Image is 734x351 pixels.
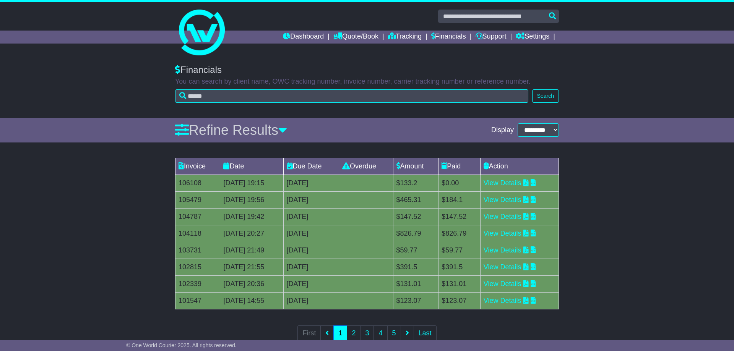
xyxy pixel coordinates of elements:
[283,259,339,275] td: [DATE]
[220,292,283,309] td: [DATE] 14:55
[283,208,339,225] td: [DATE]
[491,126,514,134] span: Display
[484,230,521,237] a: View Details
[438,292,481,309] td: $123.07
[283,158,339,175] td: Due Date
[393,275,438,292] td: $131.01
[175,78,559,86] p: You can search by client name, OWC tracking number, invoice number, carrier tracking number or re...
[175,208,220,225] td: 104787
[438,259,481,275] td: $391.5
[283,275,339,292] td: [DATE]
[414,325,437,341] a: Last
[484,297,521,304] a: View Details
[283,175,339,191] td: [DATE]
[220,191,283,208] td: [DATE] 19:56
[283,225,339,242] td: [DATE]
[393,158,438,175] td: Amount
[220,175,283,191] td: [DATE] 19:15
[438,242,481,259] td: $59.77
[283,242,339,259] td: [DATE]
[393,242,438,259] td: $59.77
[175,191,220,208] td: 105479
[175,65,559,76] div: Financials
[484,263,521,271] a: View Details
[438,175,481,191] td: $0.00
[438,208,481,225] td: $147.52
[431,31,466,44] a: Financials
[516,31,549,44] a: Settings
[393,191,438,208] td: $465.31
[393,225,438,242] td: $826.79
[388,31,422,44] a: Tracking
[175,275,220,292] td: 102339
[387,325,401,341] a: 5
[484,179,521,187] a: View Details
[438,225,481,242] td: $826.79
[283,292,339,309] td: [DATE]
[339,158,393,175] td: Overdue
[438,275,481,292] td: $131.01
[175,122,287,138] a: Refine Results
[393,175,438,191] td: $133.2
[484,280,521,288] a: View Details
[393,292,438,309] td: $123.07
[126,342,237,348] span: © One World Courier 2025. All rights reserved.
[333,31,378,44] a: Quote/Book
[283,191,339,208] td: [DATE]
[175,158,220,175] td: Invoice
[175,292,220,309] td: 101547
[175,259,220,275] td: 102815
[393,259,438,275] td: $391.5
[220,275,283,292] td: [DATE] 20:36
[175,225,220,242] td: 104118
[532,89,559,103] button: Search
[333,325,347,341] a: 1
[220,158,283,175] td: Date
[220,225,283,242] td: [DATE] 20:27
[360,325,374,341] a: 3
[373,325,387,341] a: 4
[347,325,361,341] a: 2
[220,259,283,275] td: [DATE] 21:55
[220,242,283,259] td: [DATE] 21:49
[484,246,521,254] a: View Details
[220,208,283,225] td: [DATE] 19:42
[476,31,507,44] a: Support
[438,158,481,175] td: Paid
[175,242,220,259] td: 103731
[393,208,438,225] td: $147.52
[438,191,481,208] td: $184.1
[175,175,220,191] td: 106108
[283,31,324,44] a: Dashboard
[484,196,521,204] a: View Details
[484,213,521,220] a: View Details
[480,158,559,175] td: Action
